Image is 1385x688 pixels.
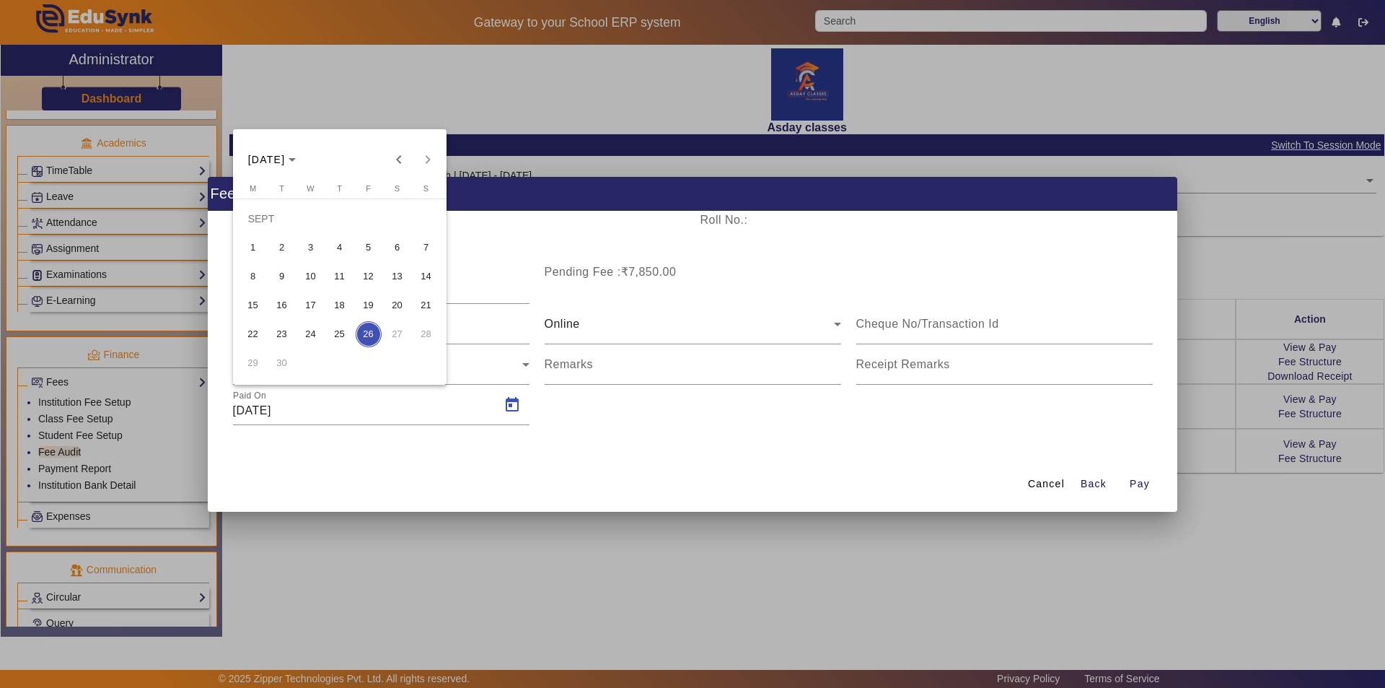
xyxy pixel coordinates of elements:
span: 3 [298,235,324,261]
button: 8 September 2025 [239,262,268,291]
span: W [307,184,314,193]
button: Previous month [384,145,413,174]
button: 17 September 2025 [296,291,325,320]
button: 27 September 2025 [383,320,412,349]
span: 10 [298,264,324,289]
span: T [337,184,342,193]
button: 24 September 2025 [296,320,325,349]
button: 18 September 2025 [325,291,354,320]
button: 5 September 2025 [354,233,383,262]
button: 11 September 2025 [325,262,354,291]
span: S [395,184,400,193]
span: 11 [327,264,353,289]
button: 21 September 2025 [412,291,441,320]
span: 30 [269,350,295,376]
button: 6 September 2025 [383,233,412,262]
button: 13 September 2025 [383,262,412,291]
span: M [250,184,256,193]
button: 22 September 2025 [239,320,268,349]
button: 2 September 2025 [268,233,296,262]
button: 19 September 2025 [354,291,383,320]
button: 3 September 2025 [296,233,325,262]
span: 18 [327,292,353,318]
span: 23 [269,321,295,347]
td: SEPT [239,204,441,233]
button: 1 September 2025 [239,233,268,262]
button: 28 September 2025 [412,320,441,349]
span: [DATE] [248,154,286,165]
span: 24 [298,321,324,347]
span: 2 [269,235,295,261]
button: 7 September 2025 [412,233,441,262]
span: 16 [269,292,295,318]
button: 26 September 2025 [354,320,383,349]
span: 20 [384,292,410,318]
span: 25 [327,321,353,347]
button: 14 September 2025 [412,262,441,291]
span: 8 [240,264,266,289]
span: 21 [413,292,439,318]
button: 16 September 2025 [268,291,296,320]
span: 6 [384,235,410,261]
span: 1 [240,235,266,261]
span: 26 [356,321,382,347]
span: 29 [240,350,266,376]
span: 7 [413,235,439,261]
button: 25 September 2025 [325,320,354,349]
button: 23 September 2025 [268,320,296,349]
button: 30 September 2025 [268,349,296,378]
button: 20 September 2025 [383,291,412,320]
span: 27 [384,321,410,347]
span: 22 [240,321,266,347]
span: 19 [356,292,382,318]
span: 5 [356,235,382,261]
button: Choose month and year [242,147,302,173]
span: 14 [413,264,439,289]
span: S [423,184,428,193]
button: 12 September 2025 [354,262,383,291]
span: 28 [413,321,439,347]
span: 17 [298,292,324,318]
span: 4 [327,235,353,261]
span: F [366,184,371,193]
button: 29 September 2025 [239,349,268,378]
span: T [279,184,284,193]
span: 13 [384,264,410,289]
button: 4 September 2025 [325,233,354,262]
span: 9 [269,264,295,289]
button: 9 September 2025 [268,262,296,291]
span: 15 [240,292,266,318]
button: 15 September 2025 [239,291,268,320]
button: 10 September 2025 [296,262,325,291]
span: 12 [356,264,382,289]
